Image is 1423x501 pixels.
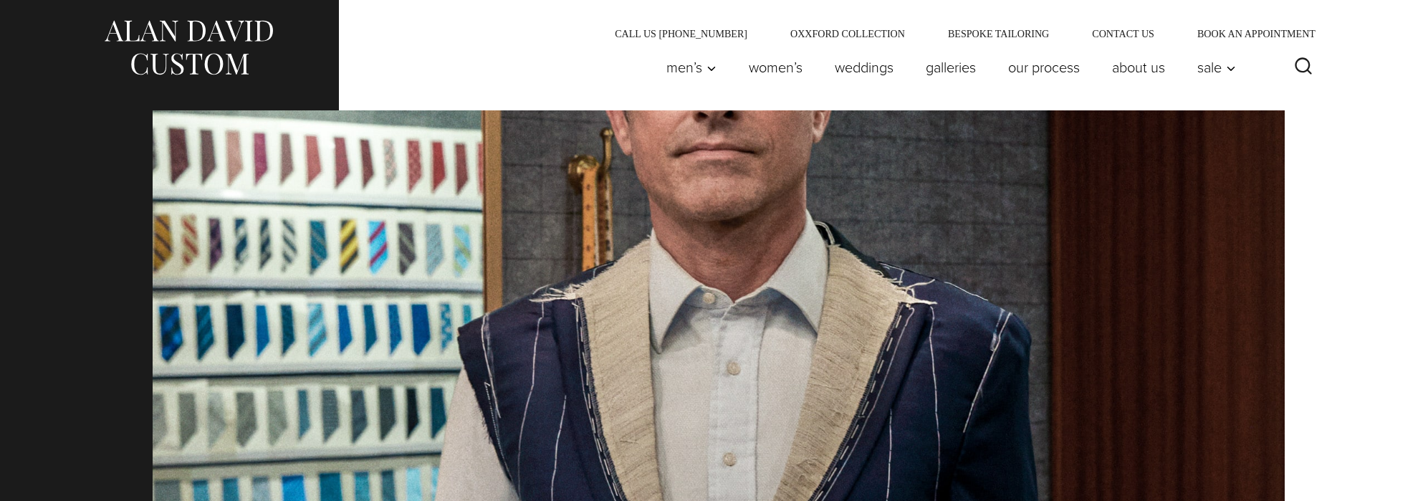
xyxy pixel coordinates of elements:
[593,29,769,39] a: Call Us [PHONE_NUMBER]
[1070,29,1176,39] a: Contact Us
[666,60,717,75] span: Men’s
[926,29,1070,39] a: Bespoke Tailoring
[733,53,819,82] a: Women’s
[1176,29,1321,39] a: Book an Appointment
[102,16,274,80] img: Alan David Custom
[1096,53,1182,82] a: About Us
[651,53,1244,82] nav: Primary Navigation
[910,53,992,82] a: Galleries
[593,29,1321,39] nav: Secondary Navigation
[819,53,910,82] a: weddings
[1197,60,1236,75] span: Sale
[992,53,1096,82] a: Our Process
[769,29,926,39] a: Oxxford Collection
[1286,50,1321,85] button: View Search Form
